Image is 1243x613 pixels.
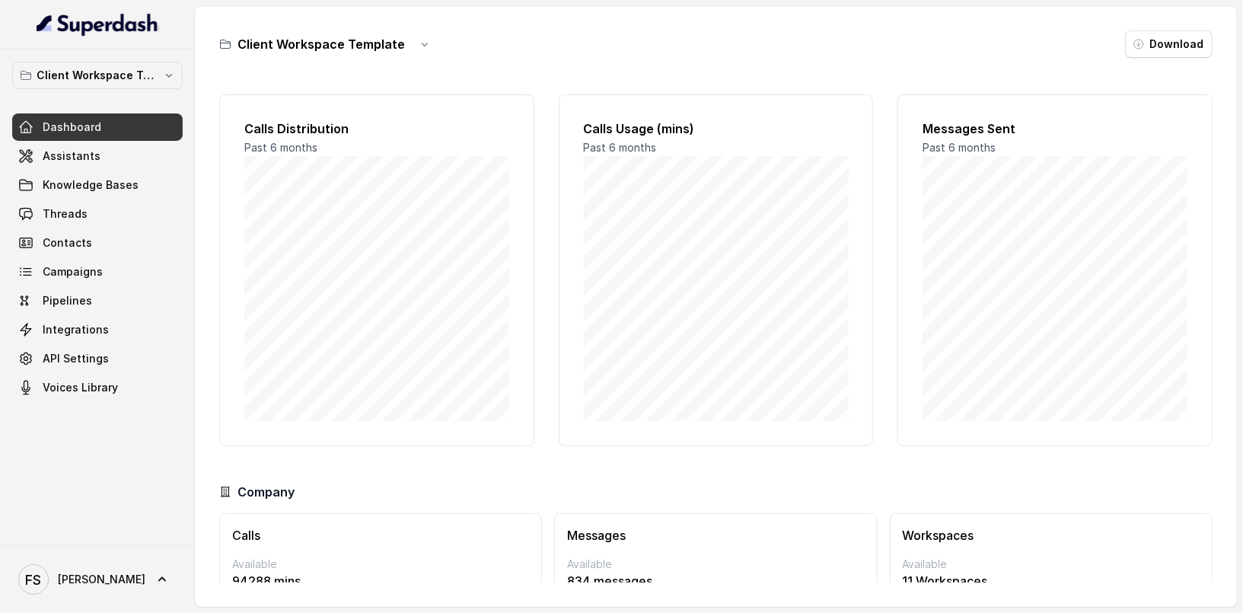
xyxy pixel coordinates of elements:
[43,380,118,395] span: Voices Library
[12,200,183,228] a: Threads
[26,572,42,588] text: FS
[58,572,145,587] span: [PERSON_NAME]
[237,35,405,53] h3: Client Workspace Template
[43,264,103,279] span: Campaigns
[903,557,1200,572] p: Available
[12,287,183,314] a: Pipelines
[43,206,88,222] span: Threads
[43,148,100,164] span: Assistants
[237,483,295,501] h3: Company
[12,171,183,199] a: Knowledge Bases
[43,177,139,193] span: Knowledge Bases
[43,235,92,251] span: Contacts
[43,293,92,308] span: Pipelines
[12,316,183,343] a: Integrations
[567,557,864,572] p: Available
[232,572,529,590] p: 94288 mins
[232,526,529,544] h3: Calls
[244,120,509,138] h2: Calls Distribution
[12,62,183,89] button: Client Workspace Template
[37,12,159,37] img: light.svg
[567,572,864,590] p: 834 messages
[244,141,317,154] span: Past 6 months
[43,120,101,135] span: Dashboard
[43,351,109,366] span: API Settings
[12,142,183,170] a: Assistants
[12,345,183,372] a: API Settings
[43,322,109,337] span: Integrations
[903,526,1200,544] h3: Workspaces
[584,141,657,154] span: Past 6 months
[37,66,158,85] p: Client Workspace Template
[232,557,529,572] p: Available
[923,141,996,154] span: Past 6 months
[12,229,183,257] a: Contacts
[12,374,183,401] a: Voices Library
[12,558,183,601] a: [PERSON_NAME]
[903,572,1200,590] p: 11 Workspaces
[923,120,1187,138] h2: Messages Sent
[1125,30,1213,58] button: Download
[12,113,183,141] a: Dashboard
[567,526,864,544] h3: Messages
[12,258,183,286] a: Campaigns
[584,120,849,138] h2: Calls Usage (mins)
